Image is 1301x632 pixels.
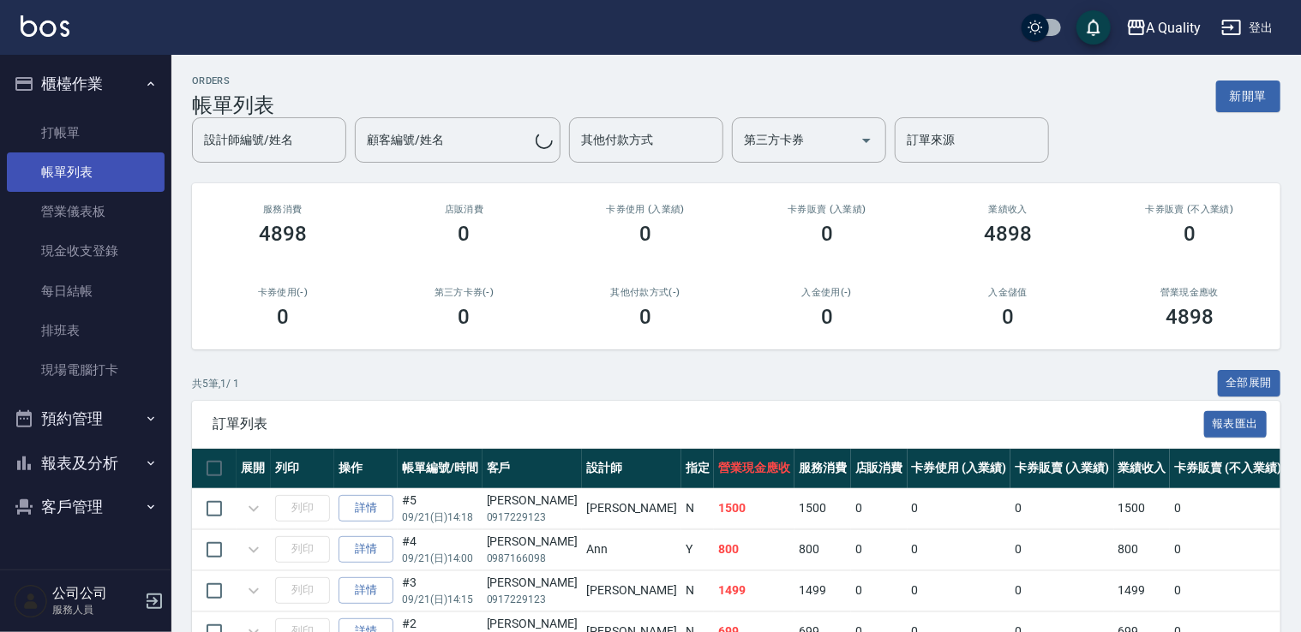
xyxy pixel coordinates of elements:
[7,192,165,231] a: 營業儀表板
[908,488,1011,528] td: 0
[1119,287,1260,298] h2: 營業現金應收
[582,529,681,569] td: Ann
[398,529,483,569] td: #4
[402,551,478,566] p: 09/21 (日) 14:00
[7,152,165,192] a: 帳單列表
[681,488,714,528] td: N
[794,570,851,611] td: 1499
[277,305,289,329] h3: 0
[582,488,681,528] td: [PERSON_NAME]
[487,574,578,592] div: [PERSON_NAME]
[52,585,140,602] h5: 公司公司
[7,311,165,350] a: 排班表
[1204,411,1268,438] button: 報表匯出
[1204,414,1268,431] a: 報表匯出
[582,449,681,489] th: 設計師
[339,577,393,604] a: 詳情
[985,222,1033,246] h3: 4898
[7,350,165,390] a: 現場電腦打卡
[1114,449,1171,489] th: 業績收入
[639,305,651,329] h3: 0
[908,449,1011,489] th: 卡券使用 (入業績)
[1119,10,1208,45] button: A Quality
[192,93,274,117] h3: 帳單列表
[487,510,578,525] p: 0917229123
[639,222,651,246] h3: 0
[794,529,851,569] td: 800
[1147,17,1202,39] div: A Quality
[757,204,897,215] h2: 卡券販賣 (入業績)
[853,127,880,154] button: Open
[7,485,165,529] button: 客戶管理
[398,488,483,528] td: #5
[7,441,165,486] button: 報表及分析
[402,592,478,607] p: 09/21 (日) 14:15
[1214,12,1280,44] button: 登出
[714,529,794,569] td: 800
[1166,305,1214,329] h3: 4898
[14,584,48,618] img: Person
[213,415,1204,432] span: 訂單列表
[908,570,1011,611] td: 0
[908,529,1011,569] td: 0
[7,231,165,271] a: 現金收支登錄
[1170,529,1285,569] td: 0
[575,204,716,215] h2: 卡券使用 (入業績)
[851,570,908,611] td: 0
[714,570,794,611] td: 1499
[1184,222,1196,246] h3: 0
[394,287,535,298] h2: 第三方卡券(-)
[1114,529,1171,569] td: 800
[459,305,471,329] h3: 0
[213,287,353,298] h2: 卡券使用(-)
[394,204,535,215] h2: 店販消費
[7,113,165,152] a: 打帳單
[794,449,851,489] th: 服務消費
[582,570,681,611] td: [PERSON_NAME]
[1076,10,1111,45] button: save
[938,287,1079,298] h2: 入金儲值
[213,204,353,215] h3: 服務消費
[487,592,578,607] p: 0917229123
[1119,204,1260,215] h2: 卡券販賣 (不入業績)
[1216,87,1280,104] a: 新開單
[398,449,483,489] th: 帳單編號/時間
[1170,449,1285,489] th: 卡券販賣 (不入業績)
[821,305,833,329] h3: 0
[52,602,140,617] p: 服務人員
[1114,488,1171,528] td: 1500
[487,551,578,566] p: 0987166098
[1010,529,1114,569] td: 0
[681,529,714,569] td: Y
[714,488,794,528] td: 1500
[681,449,714,489] th: 指定
[851,529,908,569] td: 0
[483,449,582,489] th: 客戶
[192,75,274,86] h2: ORDERS
[339,536,393,563] a: 詳情
[259,222,307,246] h3: 4898
[402,510,478,525] p: 09/21 (日) 14:18
[487,533,578,551] div: [PERSON_NAME]
[237,449,271,489] th: 展開
[1010,488,1114,528] td: 0
[1170,570,1285,611] td: 0
[1114,570,1171,611] td: 1499
[851,488,908,528] td: 0
[334,449,398,489] th: 操作
[339,495,393,522] a: 詳情
[7,62,165,106] button: 櫃檯作業
[459,222,471,246] h3: 0
[1216,80,1280,112] button: 新開單
[1218,370,1281,396] button: 全部展開
[1010,570,1114,611] td: 0
[821,222,833,246] h3: 0
[851,449,908,489] th: 店販消費
[487,492,578,510] div: [PERSON_NAME]
[21,15,69,37] img: Logo
[575,287,716,298] h2: 其他付款方式(-)
[1170,488,1285,528] td: 0
[1010,449,1114,489] th: 卡券販賣 (入業績)
[398,570,483,611] td: #3
[794,488,851,528] td: 1500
